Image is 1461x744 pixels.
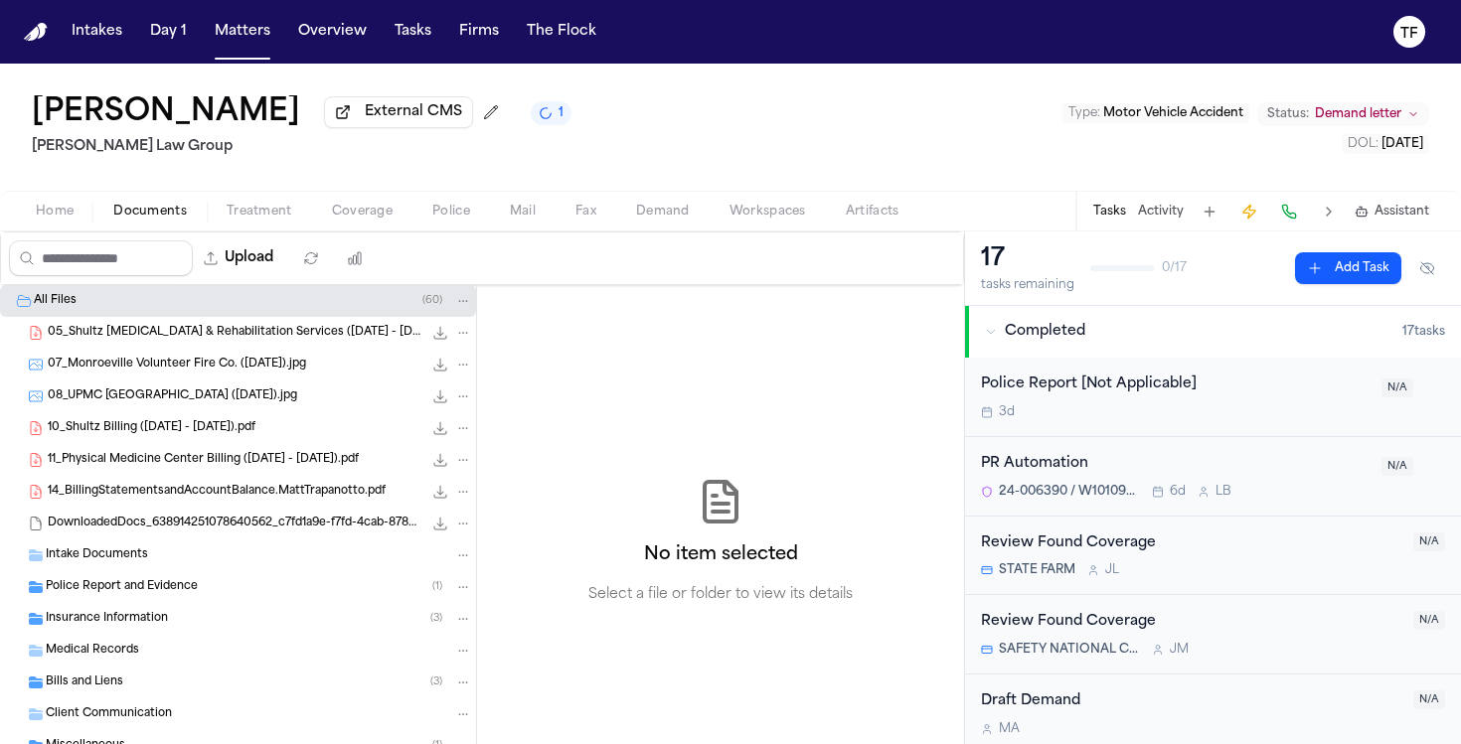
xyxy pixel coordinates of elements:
button: Activity [1138,204,1184,220]
button: Edit matter name [32,95,300,131]
span: Home [36,204,74,220]
button: Download 07_Monroeville Volunteer Fire Co. (3.12.25).jpg [430,355,450,374]
button: Make a Call [1275,198,1303,225]
span: 14_BillingStatementsandAccountBalance.MattTrapanotto.pdf [48,484,386,501]
span: J L [1105,562,1119,578]
input: Search files [9,240,193,276]
span: External CMS [365,102,462,122]
span: N/A [1381,378,1413,397]
span: 07_Monroeville Volunteer Fire Co. ([DATE]).jpg [48,357,306,373]
span: N/A [1413,690,1445,709]
button: 1 active task [531,101,571,125]
span: Documents [113,204,187,220]
div: Open task: PR Automation [965,437,1461,517]
div: Review Found Coverage [981,532,1401,555]
h1: [PERSON_NAME] [32,95,300,131]
p: Select a file or folder to view its details [588,585,853,605]
span: Workspaces [730,204,806,220]
button: Download 14_BillingStatementsandAccountBalance.MattTrapanotto.pdf [430,482,450,502]
button: Edit Type: Motor Vehicle Accident [1062,103,1249,123]
a: Home [24,23,48,42]
div: 17 [981,243,1074,275]
button: Download 10_Shultz Billing (2.6.25 - 5.12.25).pdf [430,418,450,438]
h2: No item selected [644,541,798,569]
span: [DATE] [1381,138,1423,150]
span: 08_UPMC [GEOGRAPHIC_DATA] ([DATE]).jpg [48,388,297,405]
span: M A [999,721,1020,737]
button: Download 05_Shultz Chiropractic & Rehabilitation Services (1.29.25 - 3.6.25).pdf [430,323,450,343]
button: Change status from Demand letter [1257,102,1429,126]
button: Edit DOL: 2024-12-28 [1342,134,1429,154]
span: All Files [34,293,77,310]
div: tasks remaining [981,277,1074,293]
span: Insurance Information [46,611,168,628]
span: J M [1170,642,1189,658]
div: Review Found Coverage [981,611,1401,634]
button: The Flock [519,14,604,50]
div: Police Report [Not Applicable] [981,373,1370,396]
span: N/A [1413,611,1445,630]
span: Demand [636,204,690,220]
div: Open task: Review Found Coverage [965,595,1461,674]
button: Hide completed tasks (⌘⇧H) [1409,252,1445,284]
a: Tasks [387,14,439,50]
div: Open task: Review Found Coverage [965,517,1461,596]
text: TF [1400,27,1418,41]
span: 1 [559,105,564,121]
button: Assistant [1355,204,1429,220]
span: ( 60 ) [422,295,442,306]
button: Download 11_Physical Medicine Center Billing (2.6.25 - 4.17.25).pdf [430,450,450,470]
span: 0 / 17 [1162,260,1187,276]
span: ( 1 ) [432,581,442,592]
span: 10_Shultz Billing ([DATE] - [DATE]).pdf [48,420,255,437]
button: Add Task [1196,198,1223,225]
span: DownloadedDocs_638914251078640562_c7fd1a9e-f7fd-4cab-8786-b32c010161b8.zip [48,516,422,532]
span: Medical Records [46,643,139,660]
span: Assistant [1375,204,1429,220]
button: Download 08_UPMC East Hospital (12.28.24).jpg [430,386,450,406]
span: N/A [1413,532,1445,551]
span: 17 task s [1402,324,1445,340]
span: Coverage [332,204,393,220]
span: ( 3 ) [430,613,442,624]
span: SAFETY NATIONAL CASUALTY [999,642,1140,658]
button: Day 1 [142,14,195,50]
img: Finch Logo [24,23,48,42]
span: Treatment [227,204,292,220]
span: Status: [1267,106,1309,122]
button: Completed17tasks [965,306,1461,358]
span: Fax [575,204,596,220]
button: Firms [451,14,507,50]
span: 3d [999,404,1015,420]
span: Client Communication [46,706,172,723]
button: Create Immediate Task [1235,198,1263,225]
span: Motor Vehicle Accident [1103,107,1243,119]
span: 6d [1170,484,1186,500]
span: Completed [1005,322,1085,342]
div: Open task: Police Report [Not Applicable] [965,358,1461,437]
h2: [PERSON_NAME] Law Group [32,135,571,159]
span: DOL : [1348,138,1379,150]
button: External CMS [324,96,473,128]
div: Draft Demand [981,690,1401,713]
span: Artifacts [846,204,899,220]
span: Police Report and Evidence [46,579,198,596]
button: Overview [290,14,375,50]
span: N/A [1381,457,1413,476]
button: Matters [207,14,278,50]
span: Demand letter [1315,106,1401,122]
span: 24-006390 / W1010903 [999,484,1140,500]
span: ( 3 ) [430,676,442,687]
span: Bills and Liens [46,674,123,691]
span: Intake Documents [46,547,148,564]
button: Intakes [64,14,130,50]
span: Mail [510,204,536,220]
div: PR Automation [981,453,1370,476]
span: Police [432,204,470,220]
